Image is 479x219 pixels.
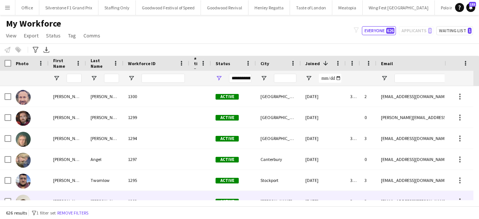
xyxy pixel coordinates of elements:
input: Workforce ID Filter Input [141,74,185,83]
button: Polo in the Park [435,0,476,15]
span: 153 [469,2,476,7]
div: Angel [86,149,123,170]
button: Open Filter Menu [305,75,312,82]
div: 1294 [123,128,189,149]
button: Goodwood Festival of Speed [136,0,201,15]
button: Henley Regatta [248,0,290,15]
button: Staffing Only [98,0,136,15]
div: [EMAIL_ADDRESS][DOMAIN_NAME] [376,170,461,191]
button: Everyone626 [362,26,396,35]
div: [EMAIL_ADDRESS][DOMAIN_NAME] [376,86,461,107]
span: Last Name [91,58,110,69]
div: 3 [360,191,376,212]
span: My Workforce [6,18,61,29]
img: James Cunnane [16,132,31,147]
span: Active [216,157,239,162]
div: 2 [360,86,376,107]
span: Workforce ID [128,61,156,66]
img: Luke Twomlow [16,174,31,189]
div: [PERSON_NAME] [86,107,123,128]
span: First Name [53,58,73,69]
div: [DATE] [301,149,346,170]
span: Comms [83,32,100,39]
div: 1295 [123,170,189,191]
span: View [6,32,16,39]
div: 3 days [346,191,360,212]
span: Active [216,178,239,183]
span: 1 [468,28,472,34]
span: City [260,61,269,66]
div: 3 days [346,128,360,149]
div: 1299 [123,107,189,128]
div: 3 days [346,170,360,191]
div: 1297 [123,149,189,170]
div: 0 [360,149,376,170]
button: Open Filter Menu [53,75,60,82]
a: Status [43,31,64,40]
div: [GEOGRAPHIC_DATA] [256,107,301,128]
img: Leanne Angel [16,153,31,168]
span: Joined [305,61,320,66]
span: 1 filter set [36,210,56,216]
img: Dale Winton [16,90,31,105]
span: Export [24,32,39,39]
img: Truman Baker [16,111,31,126]
img: Noah Gildea [16,195,31,210]
span: Photo [16,61,28,66]
div: [PERSON_NAME] [86,128,123,149]
span: Rating [194,49,198,77]
div: [GEOGRAPHIC_DATA] [256,86,301,107]
a: Export [21,31,42,40]
div: [PERSON_NAME] [49,149,86,170]
span: Active [216,199,239,204]
div: 3 [360,128,376,149]
div: Twomlow [86,170,123,191]
button: Open Filter Menu [216,75,222,82]
button: Wing Fest [GEOGRAPHIC_DATA] [363,0,435,15]
div: Stockport [256,170,301,191]
div: [DATE] [301,128,346,149]
span: Active [216,136,239,142]
div: [DATE] [301,86,346,107]
a: Tag [65,31,79,40]
div: [PERSON_NAME] [86,191,123,212]
div: [PERSON_NAME] [49,86,86,107]
button: Office [15,0,39,15]
span: 626 [386,28,394,34]
div: 0 [360,107,376,128]
div: [PERSON_NAME] [256,191,301,212]
span: Status [46,32,61,39]
div: [PERSON_NAME][EMAIL_ADDRESS][DOMAIN_NAME] [376,107,461,128]
button: Open Filter Menu [260,75,267,82]
div: [DATE] [301,191,346,212]
input: Email Filter Input [394,74,457,83]
div: [EMAIL_ADDRESS][DOMAIN_NAME] [376,149,461,170]
div: [EMAIL_ADDRESS][DOMAIN_NAME] [376,128,461,149]
div: 1293 [123,191,189,212]
input: Last Name Filter Input [104,74,119,83]
button: Goodwood Revival [201,0,248,15]
div: [PERSON_NAME] [49,107,86,128]
button: Open Filter Menu [381,75,388,82]
div: [EMAIL_ADDRESS][PERSON_NAME][DOMAIN_NAME] [376,191,461,212]
div: [GEOGRAPHIC_DATA] [256,128,301,149]
div: [PERSON_NAME] [49,128,86,149]
div: 1300 [123,86,189,107]
div: [DATE] [301,170,346,191]
span: Tag [68,32,76,39]
span: Active [216,94,239,100]
button: Open Filter Menu [91,75,97,82]
button: Open Filter Menu [128,75,135,82]
span: Email [381,61,393,66]
div: [PERSON_NAME] [49,170,86,191]
div: 3 [360,170,376,191]
input: First Name Filter Input [67,74,82,83]
button: Taste of London [290,0,332,15]
span: Status [216,61,230,66]
a: View [3,31,19,40]
button: Remove filters [56,209,90,217]
div: 3 days [346,86,360,107]
div: [DATE] [301,107,346,128]
button: Meatopia [332,0,363,15]
div: [PERSON_NAME] [49,191,86,212]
